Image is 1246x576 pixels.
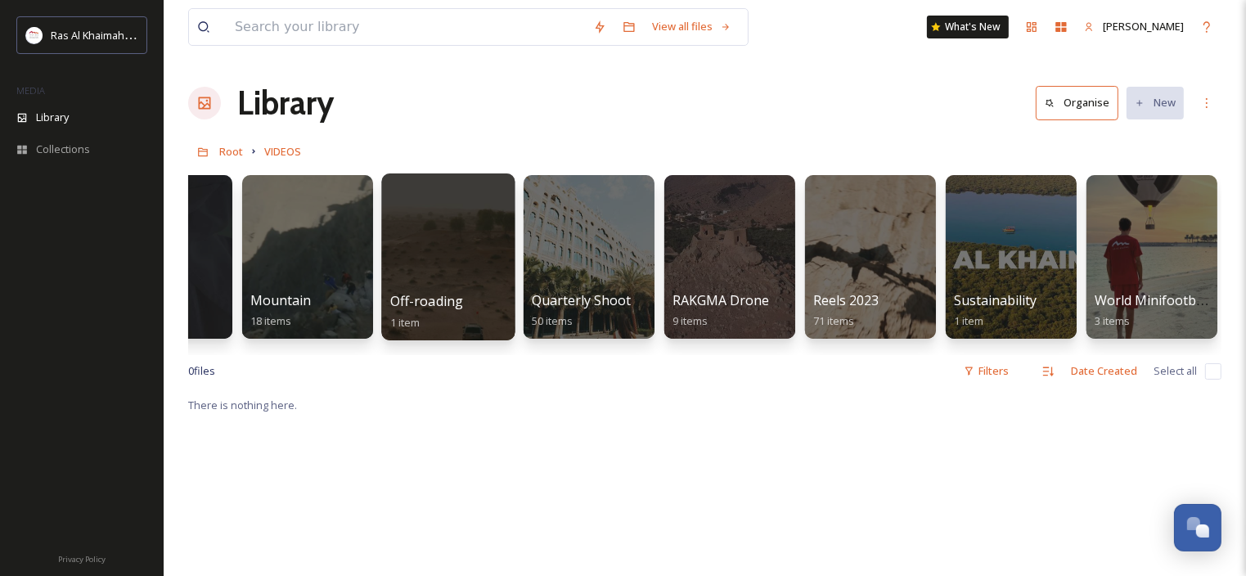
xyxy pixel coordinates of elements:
[264,144,301,159] span: VIDEOS
[956,355,1017,387] div: Filters
[26,27,43,43] img: Logo_RAKTDA_RGB-01.png
[1036,86,1118,119] button: Organise
[188,363,215,379] span: 0 file s
[1174,504,1221,551] button: Open Chat
[51,27,282,43] span: Ras Al Khaimah Tourism Development Authority
[237,79,334,128] a: Library
[1063,355,1145,387] div: Date Created
[672,293,769,328] a: RAKGMA Drone9 items
[532,291,631,309] span: Quarterly Shoot
[532,313,573,328] span: 50 items
[954,313,983,328] span: 1 item
[1127,87,1184,119] button: New
[813,291,879,309] span: Reels 2023
[58,548,106,568] a: Privacy Policy
[813,293,879,328] a: Reels 202371 items
[264,142,301,161] a: VIDEOS
[644,11,740,43] a: View all files
[532,293,631,328] a: Quarterly Shoot50 items
[813,313,854,328] span: 71 items
[227,9,585,45] input: Search your library
[219,144,243,159] span: Root
[250,291,311,309] span: Mountain
[390,294,464,330] a: Off-roading1 item
[1103,19,1184,34] span: [PERSON_NAME]
[250,313,291,328] span: 18 items
[219,142,243,161] a: Root
[390,292,464,310] span: Off-roading
[1095,313,1130,328] span: 3 items
[188,398,297,412] span: There is nothing here.
[954,291,1037,309] span: Sustainability
[1076,11,1192,43] a: [PERSON_NAME]
[927,16,1009,38] a: What's New
[672,291,769,309] span: RAKGMA Drone
[390,314,421,329] span: 1 item
[16,84,45,97] span: MEDIA
[36,142,90,157] span: Collections
[36,110,69,125] span: Library
[58,554,106,565] span: Privacy Policy
[250,293,311,328] a: Mountain18 items
[672,313,708,328] span: 9 items
[1154,363,1197,379] span: Select all
[954,293,1037,328] a: Sustainability1 item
